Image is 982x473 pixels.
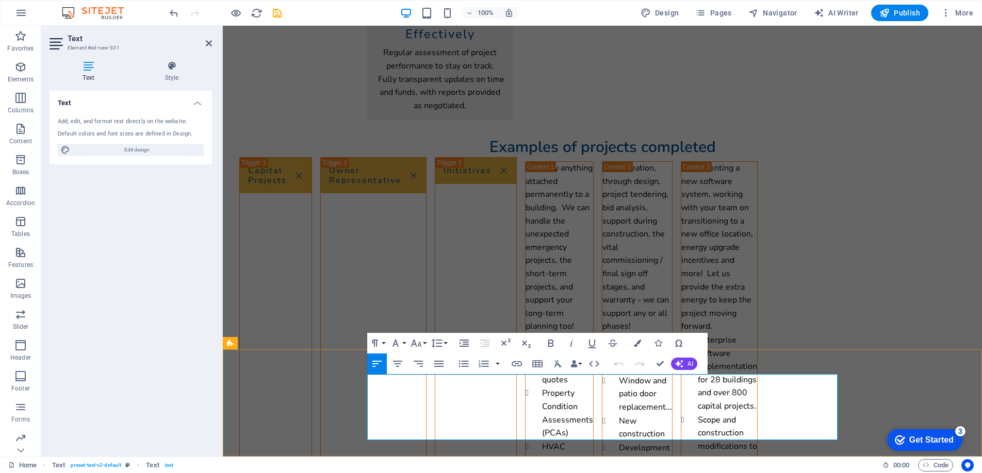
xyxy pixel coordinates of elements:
[516,333,536,353] button: Subscript
[367,353,387,374] button: Align Left
[961,459,974,471] button: Usercentrics
[814,8,859,18] span: AI Writer
[367,333,387,353] button: Paragraph Format
[388,353,407,374] button: Align Center
[50,61,132,82] h4: Text
[388,333,407,353] button: Font Family
[923,459,948,471] span: Code
[810,5,863,21] button: AI Writer
[429,333,449,353] button: Line Height
[474,353,494,374] button: Ordered List
[8,106,34,114] p: Columns
[475,333,495,353] button: Decrease Indent
[8,75,34,83] p: Elements
[648,333,668,353] button: Icons
[125,462,130,468] i: This element is a customizable preset
[695,8,731,18] span: Pages
[744,5,801,21] button: Navigator
[504,8,514,18] i: On resize automatically adjust zoom level to fit chosen device.
[748,8,797,18] span: Navigator
[429,353,449,374] button: Align Justify
[11,415,30,424] p: Forms
[132,61,212,82] h4: Style
[562,333,581,353] button: Italic (⌘I)
[76,2,87,12] div: 3
[271,7,283,19] i: Save (Ctrl+S)
[52,459,65,471] span: Click to select. Double-click to edit
[230,7,242,19] button: Click here to leave preview mode and continue editing
[8,5,84,27] div: Get Started 3 items remaining, 40% complete
[650,353,670,374] button: Confirm (⌘+⏎)
[8,261,33,269] p: Features
[941,8,973,18] span: More
[7,44,34,53] p: Favorites
[569,353,583,374] button: Data Bindings
[58,130,204,139] div: Default colors and font sizes are defined in Design.
[582,333,602,353] button: Underline (⌘U)
[641,8,679,18] span: Design
[609,353,629,374] button: Undo (⌘Z)
[893,459,909,471] span: 00 00
[50,91,212,109] h4: Text
[628,333,647,353] button: Colors
[10,292,31,300] p: Images
[12,168,29,176] p: Boxes
[541,333,561,353] button: Bold (⌘B)
[630,353,649,374] button: Redo (⌘⇧Z)
[478,7,494,19] h6: 100%
[68,34,212,43] h2: Text
[462,7,499,19] button: 100%
[454,333,474,353] button: Increase Indent
[603,333,623,353] button: Strikethrough
[636,5,683,21] button: Design
[408,353,428,374] button: Align Right
[168,7,180,19] button: undo
[11,384,30,393] p: Footer
[691,5,735,21] button: Pages
[250,7,263,19] button: reload
[9,137,32,145] p: Content
[507,353,527,374] button: Insert Link
[58,117,204,126] div: Add, edit, and format text directly on the website.
[496,333,515,353] button: Superscript
[669,333,689,353] button: Special Characters
[918,459,953,471] button: Code
[168,7,180,19] i: Undo: Delete elements (Ctrl+Z)
[271,7,283,19] button: save
[408,333,428,353] button: Font Size
[901,461,902,469] span: :
[30,11,75,21] div: Get Started
[69,459,121,471] span: . preset-text-v2-default
[251,7,263,19] i: Reload page
[688,361,693,367] span: AI
[671,358,697,370] button: AI
[548,353,568,374] button: Clear Formatting
[163,459,173,471] span: . text
[528,353,547,374] button: Insert Table
[871,5,928,21] button: Publish
[13,323,29,331] p: Slider
[59,7,137,19] img: Editor Logo
[73,144,201,156] span: Edit design
[879,8,920,18] span: Publish
[636,5,683,21] div: Design (Ctrl+Alt+Y)
[52,459,174,471] nav: breadcrumb
[454,353,473,374] button: Unordered List
[11,230,30,238] p: Tables
[6,199,35,207] p: Accordion
[882,459,910,471] h6: Session time
[8,459,37,471] a: Click to cancel selection. Double-click to open Pages
[68,43,191,53] h3: Element #ed-new-331
[494,353,502,374] button: Ordered List
[584,353,604,374] button: HTML
[58,144,204,156] button: Edit design
[937,5,977,21] button: More
[146,459,159,471] span: Click to select. Double-click to edit
[10,353,31,362] p: Header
